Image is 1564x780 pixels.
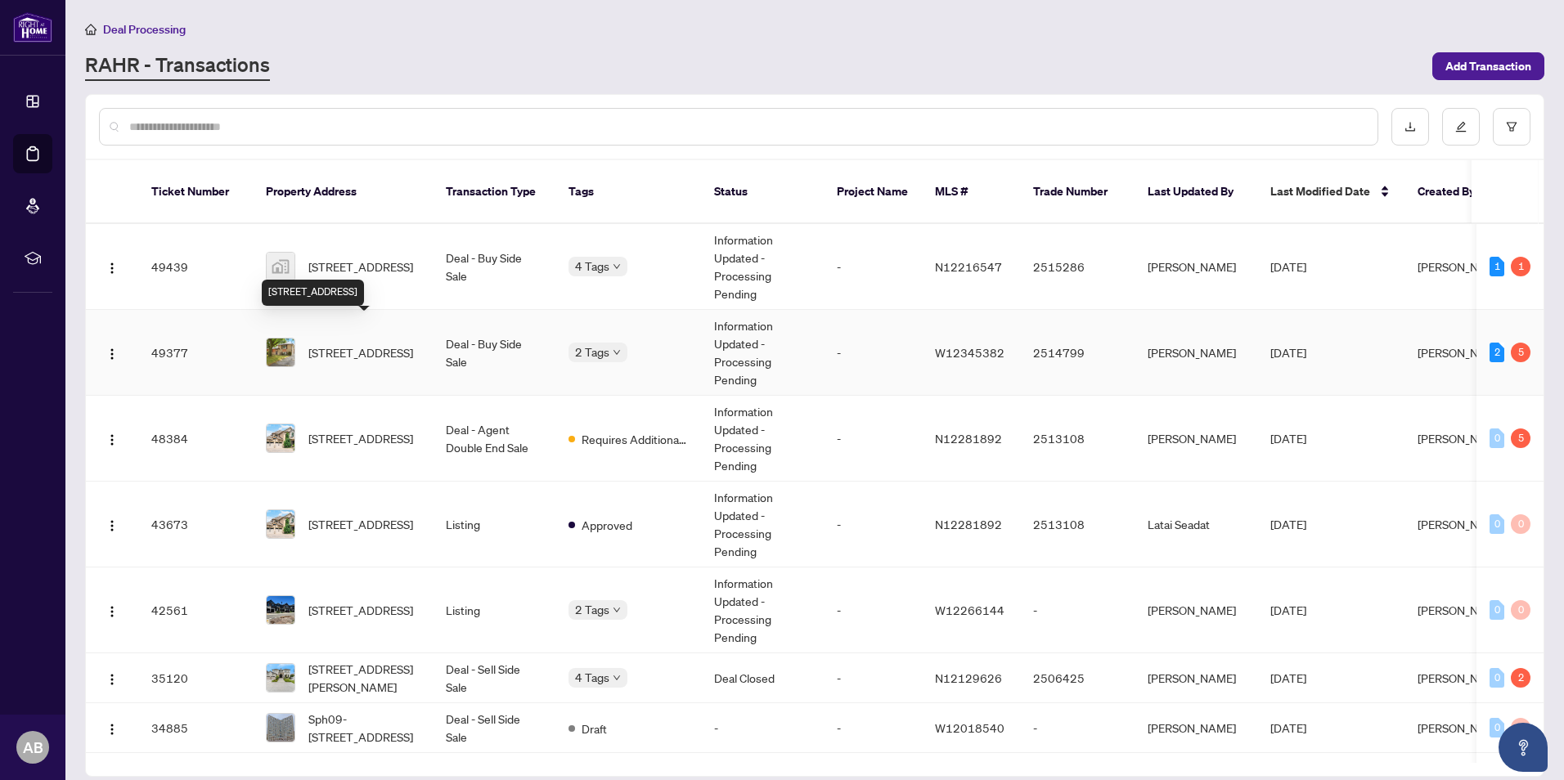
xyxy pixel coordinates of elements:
[99,511,125,537] button: Logo
[1442,108,1480,146] button: edit
[1020,396,1135,482] td: 2513108
[99,253,125,280] button: Logo
[1418,345,1506,360] span: [PERSON_NAME]
[575,668,609,687] span: 4 Tags
[824,482,922,567] td: -
[1270,720,1306,735] span: [DATE]
[106,433,119,446] img: Logo
[935,670,1002,685] span: N12129626
[701,482,824,567] td: Information Updated - Processing Pending
[1490,668,1504,688] div: 0
[138,224,253,310] td: 49439
[701,396,824,482] td: Information Updated - Processing Pending
[613,348,621,356] span: down
[1490,343,1504,362] div: 2
[613,606,621,614] span: down
[99,715,125,741] button: Logo
[1135,224,1257,310] td: [PERSON_NAME]
[935,431,1002,446] span: N12281892
[1490,257,1504,276] div: 1
[1511,668,1530,688] div: 2
[1506,121,1517,132] span: filter
[1511,514,1530,534] div: 0
[267,338,294,366] img: thumbnail-img
[824,567,922,653] td: -
[935,603,1004,617] span: W12266144
[433,224,555,310] td: Deal - Buy Side Sale
[1270,603,1306,617] span: [DATE]
[1493,108,1530,146] button: filter
[922,160,1020,224] th: MLS #
[433,396,555,482] td: Deal - Agent Double End Sale
[1490,718,1504,737] div: 0
[1432,52,1544,80] button: Add Transaction
[1135,160,1257,224] th: Last Updated By
[1135,703,1257,753] td: [PERSON_NAME]
[138,653,253,703] td: 35120
[701,567,824,653] td: Information Updated - Processing Pending
[1511,428,1530,448] div: 5
[824,703,922,753] td: -
[267,424,294,452] img: thumbnail-img
[267,253,294,280] img: thumbnail-img
[23,736,43,759] span: AB
[138,482,253,567] td: 43673
[1020,310,1135,396] td: 2514799
[1020,653,1135,703] td: 2506425
[308,515,413,533] span: [STREET_ADDRESS]
[85,52,270,81] a: RAHR - Transactions
[433,160,555,224] th: Transaction Type
[701,224,824,310] td: Information Updated - Processing Pending
[138,396,253,482] td: 48384
[1490,514,1504,534] div: 0
[1270,345,1306,360] span: [DATE]
[99,665,125,691] button: Logo
[1511,600,1530,620] div: 0
[106,262,119,275] img: Logo
[1490,428,1504,448] div: 0
[1020,567,1135,653] td: -
[1270,670,1306,685] span: [DATE]
[1020,482,1135,567] td: 2513108
[99,425,125,451] button: Logo
[701,160,824,224] th: Status
[1020,703,1135,753] td: -
[824,653,922,703] td: -
[308,660,420,696] span: [STREET_ADDRESS][PERSON_NAME]
[1511,257,1530,276] div: 1
[575,343,609,361] span: 2 Tags
[433,482,555,567] td: Listing
[1445,53,1531,79] span: Add Transaction
[253,160,433,224] th: Property Address
[138,310,253,396] td: 49377
[701,653,824,703] td: Deal Closed
[1418,431,1506,446] span: [PERSON_NAME]
[308,601,413,619] span: [STREET_ADDRESS]
[433,310,555,396] td: Deal - Buy Side Sale
[935,259,1002,274] span: N12216547
[103,22,186,37] span: Deal Processing
[935,345,1004,360] span: W12345382
[267,664,294,692] img: thumbnail-img
[1270,182,1370,200] span: Last Modified Date
[433,703,555,753] td: Deal - Sell Side Sale
[308,710,420,746] span: Sph09-[STREET_ADDRESS]
[1418,603,1506,617] span: [PERSON_NAME]
[701,310,824,396] td: Information Updated - Processing Pending
[575,257,609,276] span: 4 Tags
[267,510,294,538] img: thumbnail-img
[433,653,555,703] td: Deal - Sell Side Sale
[613,262,621,271] span: down
[1135,482,1257,567] td: Latai Seadat
[1418,720,1506,735] span: [PERSON_NAME]
[1418,670,1506,685] span: [PERSON_NAME]
[1511,343,1530,362] div: 5
[13,12,52,43] img: logo
[935,517,1002,531] span: N12281892
[582,516,632,534] span: Approved
[1135,567,1257,653] td: [PERSON_NAME]
[935,720,1004,735] span: W12018540
[1418,259,1506,274] span: [PERSON_NAME]
[106,673,119,686] img: Logo
[1270,431,1306,446] span: [DATE]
